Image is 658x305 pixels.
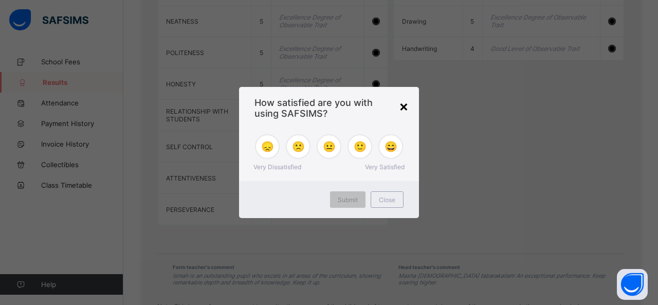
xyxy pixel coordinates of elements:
[354,140,367,153] span: 🙂
[323,140,336,153] span: 😐
[261,140,274,153] span: 😞
[253,163,301,171] span: Very Dissatisfied
[292,140,305,153] span: 🙁
[385,140,397,153] span: 😄
[399,97,409,115] div: ×
[338,196,358,204] span: Submit
[254,97,404,119] span: How satisfied are you with using SAFSIMS?
[379,196,395,204] span: Close
[365,163,405,171] span: Very Satisfied
[617,269,648,300] button: Open asap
